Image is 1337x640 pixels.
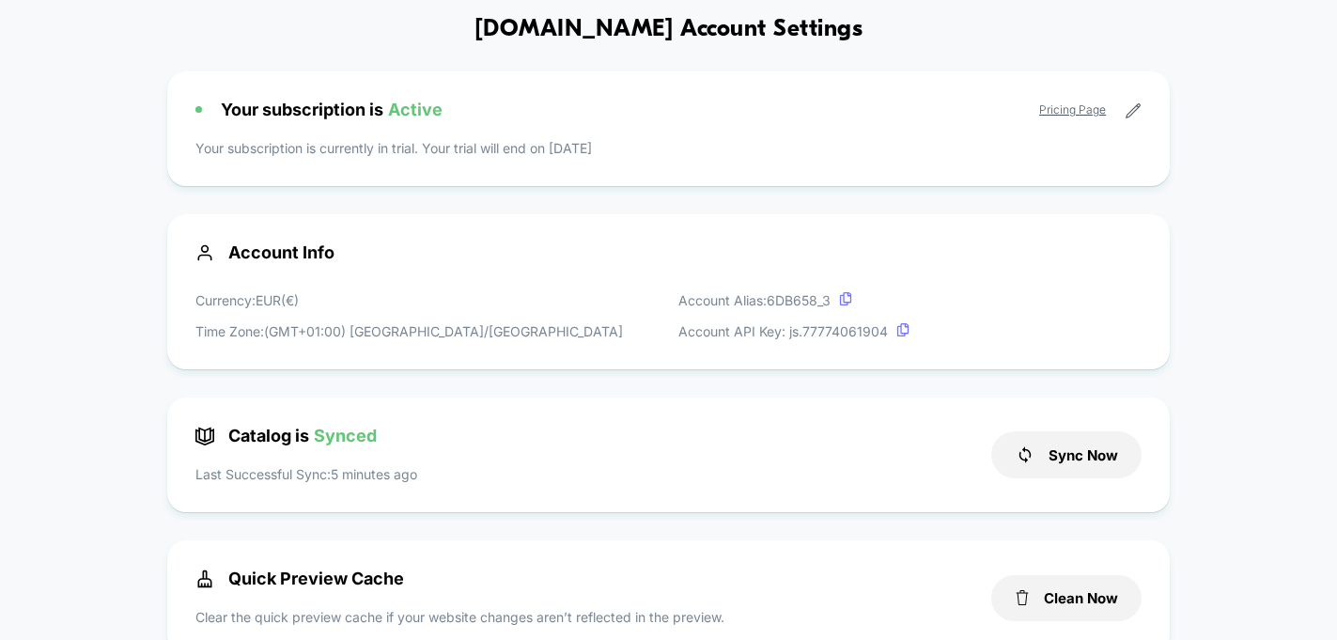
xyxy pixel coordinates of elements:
p: Last Successful Sync: 5 minutes ago [195,464,417,484]
p: Account API Key: js. 77774061904 [678,321,909,341]
span: Synced [314,426,377,445]
p: Currency: EUR ( € ) [195,290,623,310]
p: Clear the quick preview cache if your website changes aren’t reflected in the preview. [195,607,724,627]
h1: [DOMAIN_NAME] Account Settings [474,16,863,43]
button: Clean Now [991,575,1142,621]
p: Account Alias: 6DB658_3 [678,290,909,310]
p: Time Zone: (GMT+01:00) [GEOGRAPHIC_DATA]/[GEOGRAPHIC_DATA] [195,321,623,341]
span: Active [388,100,443,119]
button: Sync Now [991,431,1142,478]
span: Your subscription is [221,100,443,119]
span: Quick Preview Cache [195,569,404,588]
span: Account Info [195,242,1142,262]
p: Your subscription is currently in trial. Your trial will end on [DATE] [195,138,1142,158]
span: Catalog is [195,426,377,445]
a: Pricing Page [1039,102,1106,117]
